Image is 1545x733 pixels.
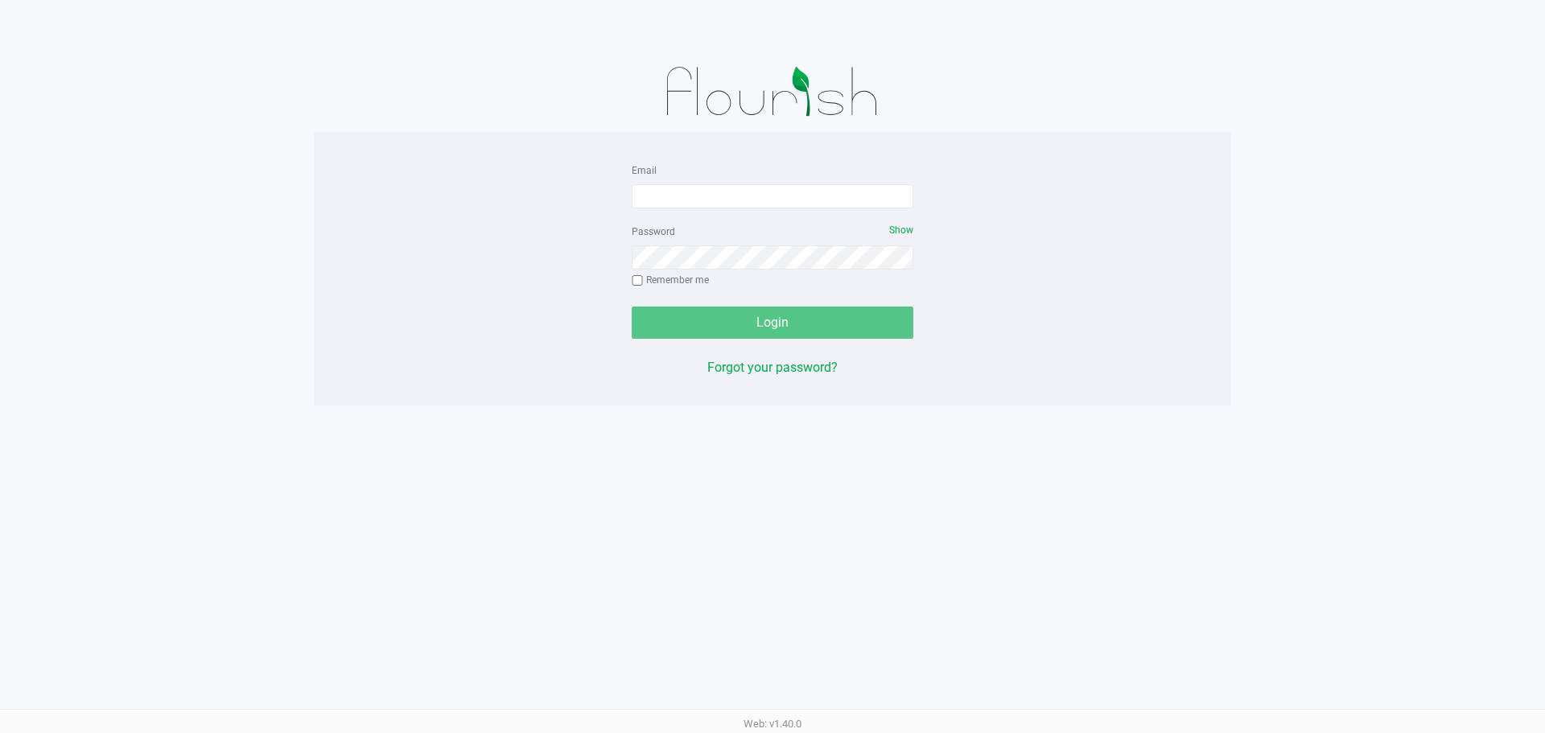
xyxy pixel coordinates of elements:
span: Web: v1.40.0 [744,718,801,730]
button: Forgot your password? [707,358,838,377]
label: Password [632,224,675,239]
label: Remember me [632,273,709,287]
input: Remember me [632,275,643,286]
span: Show [889,224,913,236]
label: Email [632,163,657,178]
